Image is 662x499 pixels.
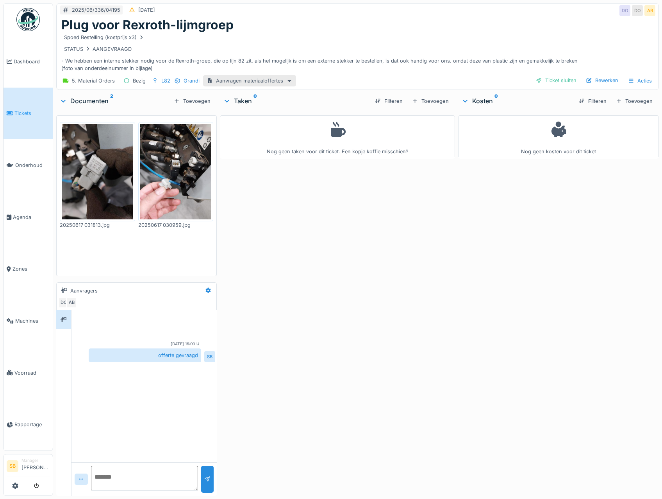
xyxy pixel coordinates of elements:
[21,458,50,463] div: Manager
[21,458,50,474] li: [PERSON_NAME]
[203,75,296,86] div: Aanvragen materiaaloffertes
[14,369,50,377] span: Voorraad
[409,96,452,106] div: Toevoegen
[644,5,655,16] div: AB
[461,96,573,106] div: Kosten
[89,348,201,362] div: offerte gevraagd
[225,119,450,155] div: Nog geen taken voor dit ticket. Een kopje koffie misschien?
[66,297,77,308] div: AB
[14,421,50,428] span: Rapportage
[372,96,406,106] div: Filteren
[14,58,50,65] span: Dashboard
[15,317,50,325] span: Machines
[4,243,53,295] a: Zones
[253,96,257,106] sup: 0
[4,347,53,399] a: Voorraad
[72,6,120,14] div: 2025/06/336/04195
[64,45,132,53] div: STATUS AANGEVRAAGD
[613,96,656,106] div: Toevoegen
[4,88,53,140] a: Tickets
[58,297,69,308] div: DO
[70,287,98,294] div: Aanvragers
[7,460,18,472] li: SB
[61,32,654,72] div: - We hebben een interne stekker nodig voor de Rexroth-groep, die op lijn 82 zit. als het mogelijk...
[133,77,146,84] div: Bezig
[12,265,50,273] span: Zones
[16,8,40,31] img: Badge_color-CXgf-gQk.svg
[4,139,53,191] a: Onderhoud
[138,221,214,229] div: 20250617_030959.jpg
[625,75,655,86] div: Acties
[619,5,630,16] div: DO
[60,221,135,229] div: 20250617_031813.jpg
[15,162,50,169] span: Onderhoud
[13,214,50,221] span: Agenda
[7,458,50,476] a: SB Manager[PERSON_NAME]
[4,295,53,347] a: Machines
[4,36,53,88] a: Dashboard
[140,124,212,219] img: a09wps1777bk6pvpzdwsji407oj4
[72,77,115,84] div: 5. Material Orders
[223,96,368,106] div: Taken
[494,96,498,106] sup: 0
[196,341,200,347] div: U
[4,191,53,243] a: Agenda
[533,75,580,86] div: Ticket sluiten
[64,34,145,41] div: Spoed Bestelling (kostprijs x3)
[14,109,50,117] span: Tickets
[576,96,610,106] div: Filteren
[583,75,621,86] div: Bewerken
[59,96,171,106] div: Documenten
[4,399,53,451] a: Rapportage
[632,5,643,16] div: DO
[61,18,234,32] h1: Plug voor Rexroth-lijmgroep
[171,96,214,106] div: Toevoegen
[184,77,200,84] div: Grandi
[204,351,215,362] div: SB
[138,6,155,14] div: [DATE]
[161,77,170,84] div: L82
[62,124,133,219] img: bj6mo3qv3d817qiu7xg53imv1boe
[110,96,113,106] sup: 2
[171,341,195,347] div: [DATE] 16:00
[463,119,654,155] div: Nog geen kosten voor dit ticket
